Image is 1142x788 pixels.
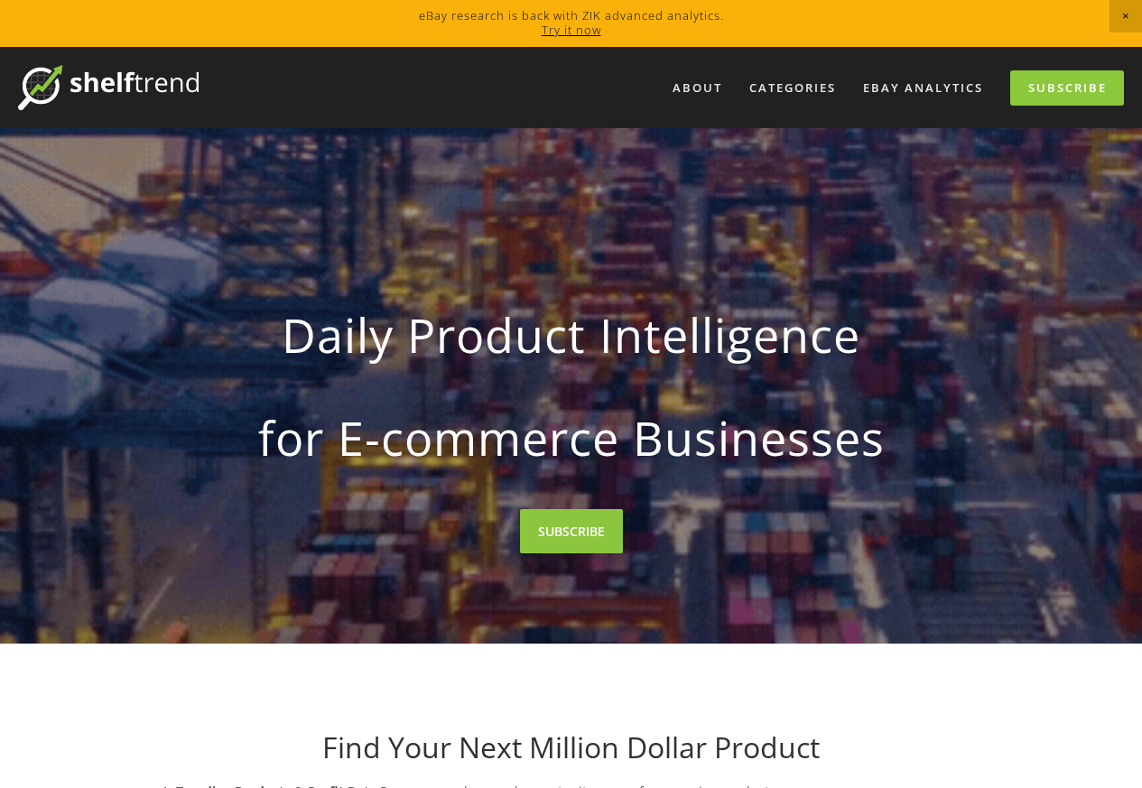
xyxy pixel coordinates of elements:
a: SUBSCRIBE [520,509,623,553]
strong: for E-commerce Businesses [169,395,974,480]
a: Try it now [542,22,601,38]
strong: Daily Product Intelligence [169,292,974,377]
div: Categories [738,73,848,103]
h1: Find Your Next Million Dollar Product [140,730,1003,765]
a: About [661,73,734,103]
a: Subscribe [1010,70,1124,106]
a: eBay Analytics [851,73,995,103]
img: ShelfTrend [18,65,199,110]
